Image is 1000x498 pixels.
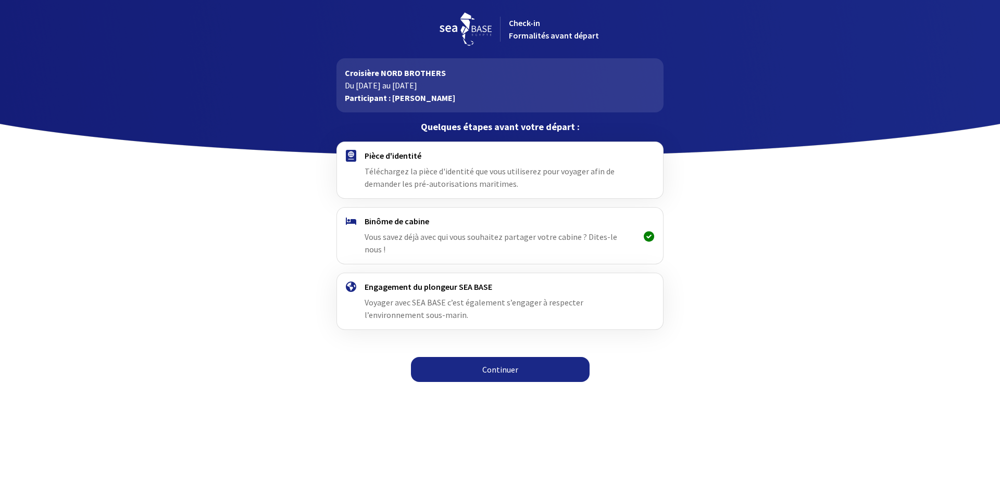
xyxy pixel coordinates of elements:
[365,216,635,226] h4: Binôme de cabine
[365,282,635,292] h4: Engagement du plongeur SEA BASE
[365,150,635,161] h4: Pièce d'identité
[345,67,655,79] p: Croisière NORD BROTHERS
[346,218,356,225] img: binome.svg
[346,150,356,162] img: passport.svg
[365,232,617,254] span: Vous savez déjà avec qui vous souhaitez partager votre cabine ? Dites-le nous !
[336,121,663,133] p: Quelques étapes avant votre départ :
[440,12,492,46] img: logo_seabase.svg
[509,18,599,41] span: Check-in Formalités avant départ
[365,297,583,320] span: Voyager avec SEA BASE c’est également s’engager à respecter l’environnement sous-marin.
[365,166,615,189] span: Téléchargez la pièce d'identité que vous utiliserez pour voyager afin de demander les pré-autoris...
[346,282,356,292] img: engagement.svg
[345,92,655,104] p: Participant : [PERSON_NAME]
[411,357,590,382] a: Continuer
[345,79,655,92] p: Du [DATE] au [DATE]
